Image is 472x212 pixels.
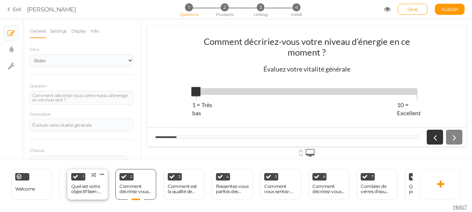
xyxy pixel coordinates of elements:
[453,203,467,210] span: Help?
[30,24,46,38] a: General
[32,93,131,102] div: Comment décririez-vous votre niveau d’énergie en ce moment ?
[45,75,69,92] span: 1 = Très bas
[27,5,76,14] div: [PERSON_NAME]
[275,175,277,179] span: 5
[46,10,273,32] div: Comment décririez-vous votre niveau d’énergie en ce moment ?
[407,6,418,12] span: Save
[264,184,297,194] div: Comment vous sentez-vous face au stress quotidien ?
[130,175,132,179] span: 2
[168,184,200,194] div: Comment est la qualité de votre sommeil ?
[361,184,393,194] div: Combien de verres d’eau buvez-vous en moyenne par jour ?
[243,3,278,11] li: 3 Linking
[308,169,349,200] div: 6 Comment décririez-vous vos habitudes alimentaires ?
[115,169,156,200] div: 2 Comment décririez-vous votre niveau d’énergie en ce moment ?
[30,112,51,117] label: Description
[398,4,427,15] div: Save
[212,169,253,200] div: 4 Ressentez-vous parfois des inconforts digestifs (ballonnements, lourdeurs) ?
[116,39,203,47] div: Évaluez votre vitalité générale
[178,175,181,179] span: 3
[15,186,35,192] span: Welcome
[260,169,301,200] div: 5 Comment vous sentez-vous face au stress quotidien ?
[90,24,99,38] a: Info
[30,148,45,153] label: Choices
[254,12,267,17] span: Linking
[164,169,204,200] div: 3 Comment est la qualité de votre sommeil ?
[279,3,314,11] li: 4 Install
[221,3,229,11] span: 2
[250,75,274,92] span: 10 = Excellent
[207,3,242,11] li: 2 Products
[7,6,22,13] a: Exit
[30,47,39,52] span: View
[257,3,265,11] span: 3
[323,175,325,179] span: 6
[292,3,300,11] span: 4
[32,160,125,164] div: 1 = Très bas
[83,175,84,179] span: 1
[50,24,67,38] a: Settings
[357,169,397,200] div: 7 Combien de verres d’eau buvez-vous en moyenne par jour ?
[32,123,131,127] div: Évaluez votre vitalité générale
[441,6,459,12] span: Publish
[119,184,152,194] div: Comment décririez-vous votre niveau d’énergie en ce moment ?
[71,184,104,194] div: Quel est votre objectif bien-être [DATE] ?
[171,3,206,11] li: 1 Questions
[180,12,199,17] span: Questions
[216,12,233,17] span: Products
[291,12,302,17] span: Install
[216,184,249,194] div: Ressentez-vous parfois des inconforts digestifs (ballonnements, lourdeurs) ?
[71,24,87,38] a: Display
[409,184,442,194] div: Quel est votre principal besoin capillaire ?
[11,169,52,200] div: Welcome
[185,3,193,11] span: 1
[67,169,108,200] div: 1 Quel est votre objectif bien-être [DATE] ?
[312,184,345,194] div: Comment décririez-vous vos habitudes alimentaires ?
[226,175,229,179] span: 4
[371,175,374,179] span: 7
[30,84,46,89] label: Question
[405,169,446,200] div: 8 Quel est votre principal besoin capillaire ?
